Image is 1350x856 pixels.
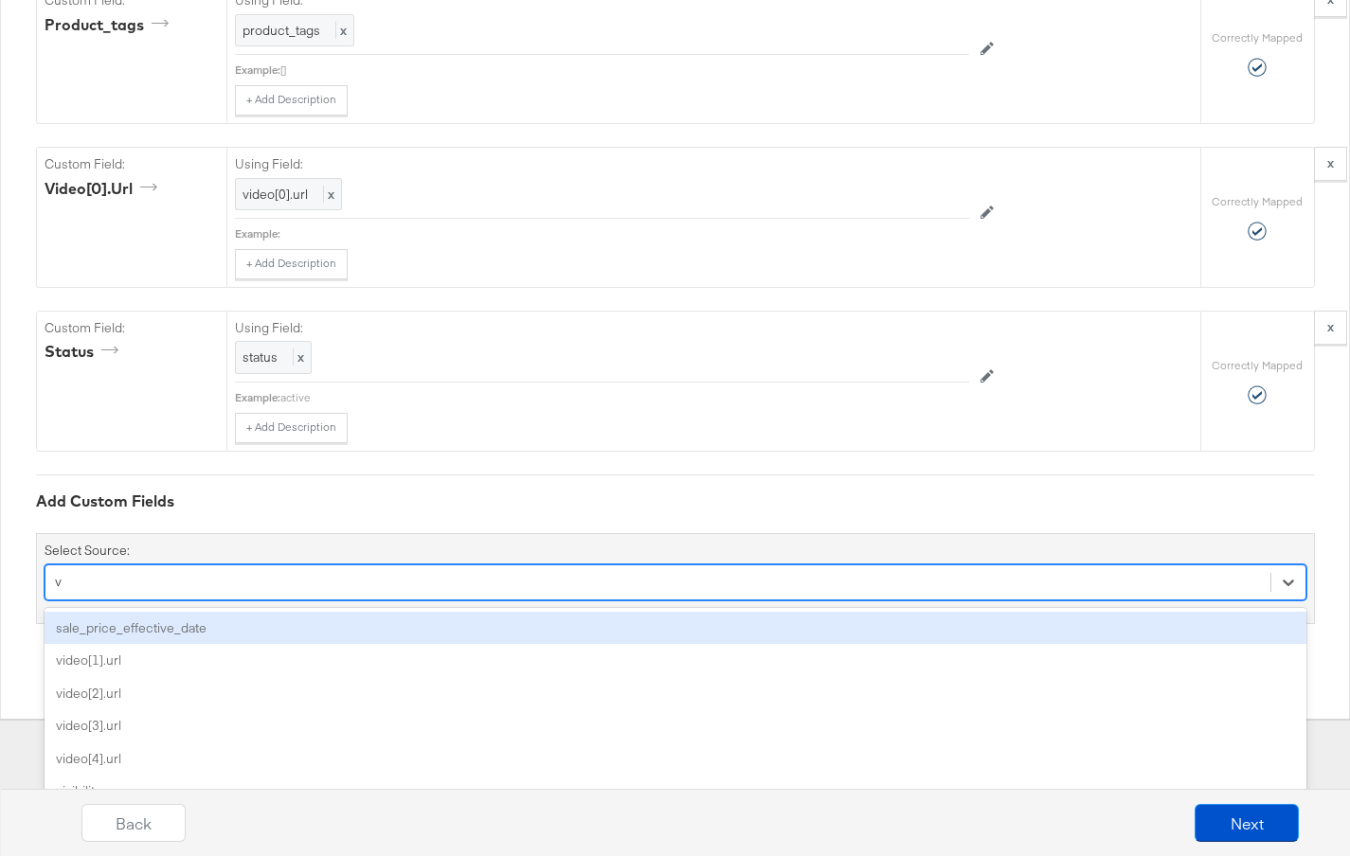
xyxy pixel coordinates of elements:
span: x [323,186,334,203]
label: Custom Field: [45,319,219,337]
label: Select Source: [45,542,130,560]
button: Back [81,804,186,842]
div: [] [280,62,969,78]
span: x [293,348,304,366]
button: x [1314,147,1347,181]
label: Using Field: [235,319,969,337]
label: Custom Field: [45,155,219,173]
label: Correctly Mapped [1212,30,1303,45]
div: video[3].url [45,709,1306,742]
label: Correctly Mapped [1212,358,1303,373]
button: + Add Description [235,249,348,279]
div: product_tags [45,14,175,36]
strong: x [1327,154,1334,171]
div: video[4].url [45,742,1306,776]
div: Add Custom Fields [36,490,1315,512]
button: x [1314,311,1347,345]
div: video[1].url [45,644,1306,677]
div: Example: [235,390,280,405]
div: Example: [235,62,280,78]
span: product_tags [243,22,320,39]
div: Example: [235,226,280,241]
div: video[0].url [45,178,164,200]
div: active [280,390,969,405]
button: + Add Description [235,85,348,116]
label: Correctly Mapped [1212,194,1303,209]
button: Next [1195,804,1299,842]
strong: x [1327,318,1334,335]
span: video[0].url [243,186,308,203]
span: status [243,348,278,366]
div: sale_price_effective_date [45,612,1306,645]
div: status [45,341,125,363]
span: x [335,22,347,39]
label: Using Field: [235,155,969,173]
div: video[2].url [45,677,1306,710]
button: + Add Description [235,413,348,443]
